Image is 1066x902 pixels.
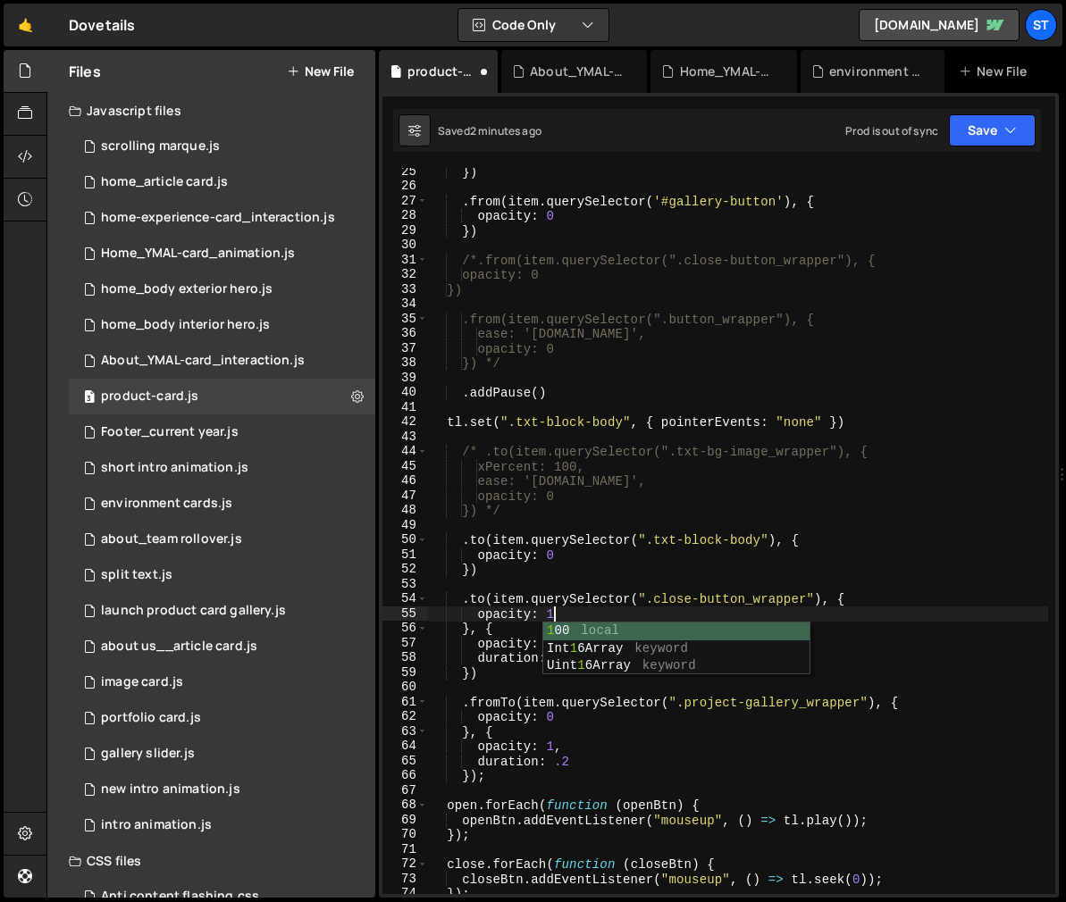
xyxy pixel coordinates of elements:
button: Save [949,114,1036,146]
div: 73 [382,872,428,887]
div: 44 [382,444,428,459]
div: home_body exterior hero.js [101,281,273,297]
div: intro animation.js [101,817,212,833]
div: about_team rollover.js [101,531,242,547]
div: scrolling marque.js [101,138,220,155]
div: Javascript files [47,93,375,129]
div: 15113/42276.js [69,593,375,629]
div: Dovetails [69,14,135,36]
div: Home_YMAL-card_animation.js [101,246,295,262]
div: launch product card gallery.js [101,603,286,619]
div: 15113/39520.js [69,629,375,664]
div: 15113/39807.js [69,807,375,843]
div: 58 [382,650,428,665]
div: 52 [382,562,428,577]
div: 15113/42595.js [69,772,375,807]
div: product-card.js [407,63,476,80]
div: Prod is out of sync [845,123,938,138]
div: 39 [382,371,428,386]
div: 71 [382,842,428,857]
div: about us__article card.js [101,639,257,655]
div: 49 [382,518,428,533]
div: 15113/43303.js [69,414,375,450]
div: product-card.js [101,388,198,405]
div: 35 [382,312,428,327]
div: environment cards.js [829,63,923,80]
div: home_article card.js [101,174,228,190]
div: 72 [382,856,428,872]
div: home-experience-card_interaction.js [101,210,335,226]
div: 45 [382,459,428,474]
div: 2 minutes ago [470,123,541,138]
div: 70 [382,827,428,842]
div: 62 [382,709,428,724]
button: Code Only [458,9,609,41]
div: 33 [382,282,428,297]
div: 69 [382,813,428,828]
div: 54 [382,591,428,606]
div: 43 [382,430,428,445]
a: [DOMAIN_NAME] [859,9,1020,41]
button: New File [287,64,354,79]
div: 42 [382,414,428,430]
div: 74 [382,886,428,901]
div: 67 [382,783,428,798]
div: 27 [382,194,428,209]
h2: Files [69,62,101,81]
div: 15113/39528.js [69,557,375,593]
div: 61 [382,695,428,710]
div: 15113/40360.js [69,522,375,557]
div: 30 [382,238,428,253]
div: 15113/39521.js [69,200,375,236]
div: portfolio card.js [101,710,201,726]
div: 15113/43503.js [69,164,375,200]
div: New File [959,63,1034,80]
div: About_YMAL-card_interaction.js [69,343,375,379]
div: 15113/41050.js [69,271,375,307]
div: 15113/39563.js [69,700,375,736]
div: 32 [382,267,428,282]
div: 15113/41064.js [69,736,375,772]
div: scrolling marque.js [69,129,375,164]
div: gallery slider.js [101,746,195,762]
div: 25 [382,164,428,180]
div: 53 [382,577,428,592]
div: 15113/39522.js [69,486,375,522]
div: CSS files [47,843,375,879]
div: 36 [382,326,428,341]
a: 🤙 [4,4,47,46]
div: 56 [382,621,428,636]
div: 37 [382,341,428,356]
div: Footer_current year.js [101,424,239,440]
div: 34 [382,296,428,312]
div: 65 [382,754,428,769]
div: Home_YMAL-card_animation.js [69,236,375,271]
div: 66 [382,768,428,783]
div: 15113/39545.js [69,307,375,343]
div: Home_YMAL-card_animation.js [680,63,776,80]
div: 15113/42183.js [69,379,375,414]
div: 50 [382,532,428,547]
div: short intro animation.js [101,460,248,476]
div: image card.js [101,674,183,690]
div: 60 [382,680,428,695]
div: 68 [382,798,428,813]
div: environment cards.js [101,496,232,512]
div: 64 [382,739,428,754]
div: split text.js [101,567,172,583]
div: About_YMAL-card_interaction.js [101,353,305,369]
div: 28 [382,208,428,223]
div: Saved [438,123,541,138]
div: St [1025,9,1057,41]
span: 3 [84,391,95,405]
div: 15113/39517.js [69,664,375,700]
div: 57 [382,636,428,651]
div: 41 [382,400,428,415]
div: 40 [382,385,428,400]
div: 38 [382,355,428,371]
div: 48 [382,503,428,518]
div: 31 [382,253,428,268]
div: 47 [382,489,428,504]
div: new intro animation.js [101,781,240,798]
div: 63 [382,724,428,739]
